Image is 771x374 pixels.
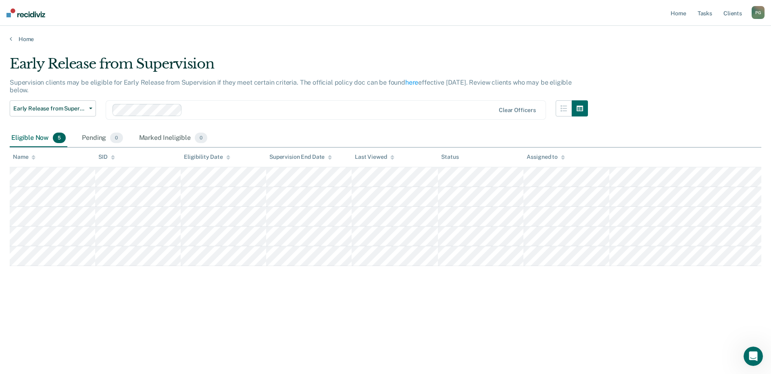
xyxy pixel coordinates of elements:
button: PG [752,6,765,19]
img: Recidiviz [6,8,45,17]
div: Assigned to [527,154,565,160]
div: P G [752,6,765,19]
p: Supervision clients may be eligible for Early Release from Supervision if they meet certain crite... [10,79,572,94]
div: Pending0 [80,129,124,147]
div: Status [441,154,458,160]
div: Clear officers [499,107,536,114]
div: Name [13,154,35,160]
span: 0 [110,133,123,143]
div: Eligible Now5 [10,129,67,147]
div: Early Release from Supervision [10,56,588,79]
div: Last Viewed [355,154,394,160]
span: Early Release from Supervision [13,105,86,112]
a: here [405,79,418,86]
span: 0 [195,133,207,143]
div: Supervision End Date [269,154,332,160]
div: Eligibility Date [184,154,230,160]
button: Early Release from Supervision [10,100,96,116]
span: 5 [53,133,66,143]
iframe: Intercom live chat [744,347,763,366]
a: Home [10,35,761,43]
div: SID [98,154,115,160]
div: Marked Ineligible0 [138,129,209,147]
